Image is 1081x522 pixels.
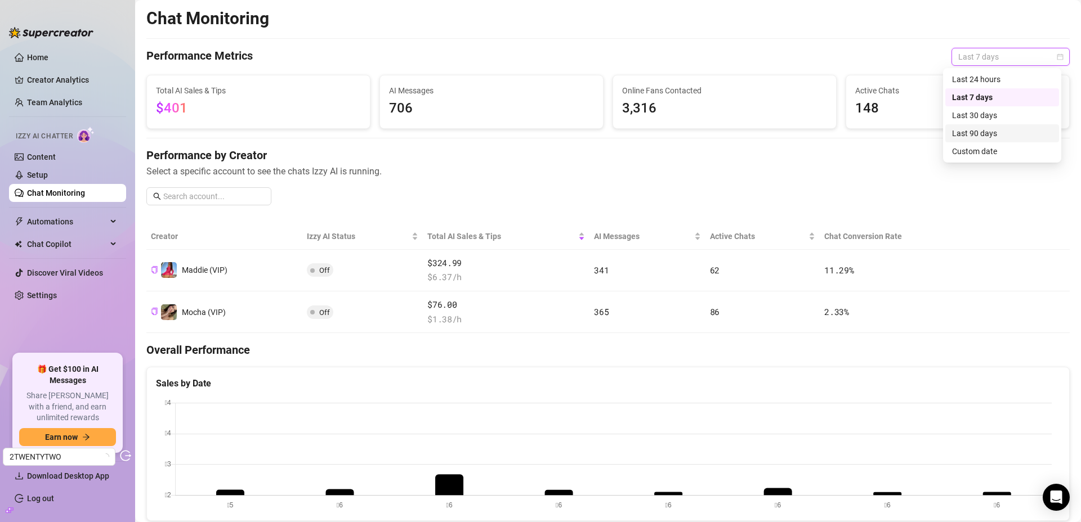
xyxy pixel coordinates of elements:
span: $ 6.37 /h [427,271,585,284]
div: Custom date [945,142,1059,160]
div: Last 24 hours [952,73,1052,85]
div: Sales by Date [156,376,1060,390]
span: Maddie (VIP) [182,265,227,274]
a: Setup [27,170,48,179]
a: Settings [27,291,57,300]
span: Select a specific account to see the chats Izzy AI is running. [146,164,1070,178]
span: Izzy AI Status [307,230,409,242]
h4: Performance Metrics [146,48,253,66]
span: logout [120,450,131,461]
h2: Chat Monitoring [146,8,269,29]
img: Maddie (VIP) [161,262,177,278]
div: Last 24 hours [945,70,1059,88]
span: Chat Copilot [27,235,107,253]
a: Creator Analytics [27,71,117,89]
span: 706 [389,98,594,119]
span: 62 [710,264,720,276]
div: Last 7 days [945,88,1059,106]
a: Team Analytics [27,98,82,107]
span: copy [151,308,158,315]
span: Automations [27,213,107,231]
span: Total AI Sales & Tips [427,230,576,242]
span: Total AI Sales & Tips [156,84,361,97]
span: 11.29 % [824,264,854,276]
span: $ 1.38 /h [427,313,585,326]
img: Mocha (VIP) [161,304,177,320]
span: Online Fans Contacted [622,84,827,97]
span: Last 7 days [958,48,1063,65]
span: $401 [156,100,187,116]
span: AI Messages [389,84,594,97]
span: 86 [710,306,720,317]
span: download [15,471,24,480]
div: Last 90 days [952,127,1052,139]
h4: Performance by Creator [146,147,1070,163]
div: Last 7 days [952,91,1052,103]
span: 2TWENTYTWO [10,448,109,465]
button: Earn nowarrow-right [19,428,116,446]
img: logo-BBDzfeDw.svg [9,27,93,38]
span: Active Chats [710,230,807,242]
span: 3,316 [622,98,827,119]
th: Izzy AI Status [302,223,423,250]
img: Chat Copilot [15,240,22,248]
span: build [6,506,14,514]
span: Share [PERSON_NAME] with a friend, and earn unlimited rewards [19,390,116,424]
span: Off [319,266,330,274]
span: $76.00 [427,298,585,312]
span: Earn now [45,433,78,442]
span: thunderbolt [15,217,24,226]
input: Search account... [163,190,265,202]
span: arrow-right [82,433,90,441]
a: Content [27,152,56,161]
span: Download Desktop App [27,471,109,480]
a: Chat Monitoring [27,188,85,197]
span: Active Chats [855,84,1060,97]
th: AI Messages [589,223,705,250]
img: AI Chatter [77,127,95,143]
a: Discover Viral Videos [27,268,103,277]
span: copy [151,266,158,273]
th: Creator [146,223,302,250]
span: Izzy AI Chatter [16,131,73,142]
span: loading [102,453,110,461]
span: calendar [1057,53,1064,60]
span: 2.33 % [824,306,849,317]
span: 🎁 Get $100 in AI Messages [19,364,116,386]
span: 365 [594,306,609,317]
a: Log out [27,494,54,503]
div: Last 90 days [945,124,1059,142]
span: Off [319,308,330,317]
div: Custom date [952,145,1052,157]
span: Mocha (VIP) [182,308,226,317]
span: search [153,192,161,200]
div: Open Intercom Messenger [1043,484,1070,511]
h4: Overall Performance [146,342,1070,358]
div: Last 30 days [945,106,1059,124]
th: Total AI Sales & Tips [423,223,589,250]
button: Copy Creator ID [151,308,158,316]
button: Copy Creator ID [151,266,158,274]
div: Last 30 days [952,109,1052,121]
th: Chat Conversion Rate [820,223,977,250]
th: Active Chats [705,223,820,250]
span: 148 [855,98,1060,119]
span: AI Messages [594,230,691,242]
span: $324.99 [427,256,585,270]
span: 341 [594,264,609,276]
a: Home [27,53,48,62]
